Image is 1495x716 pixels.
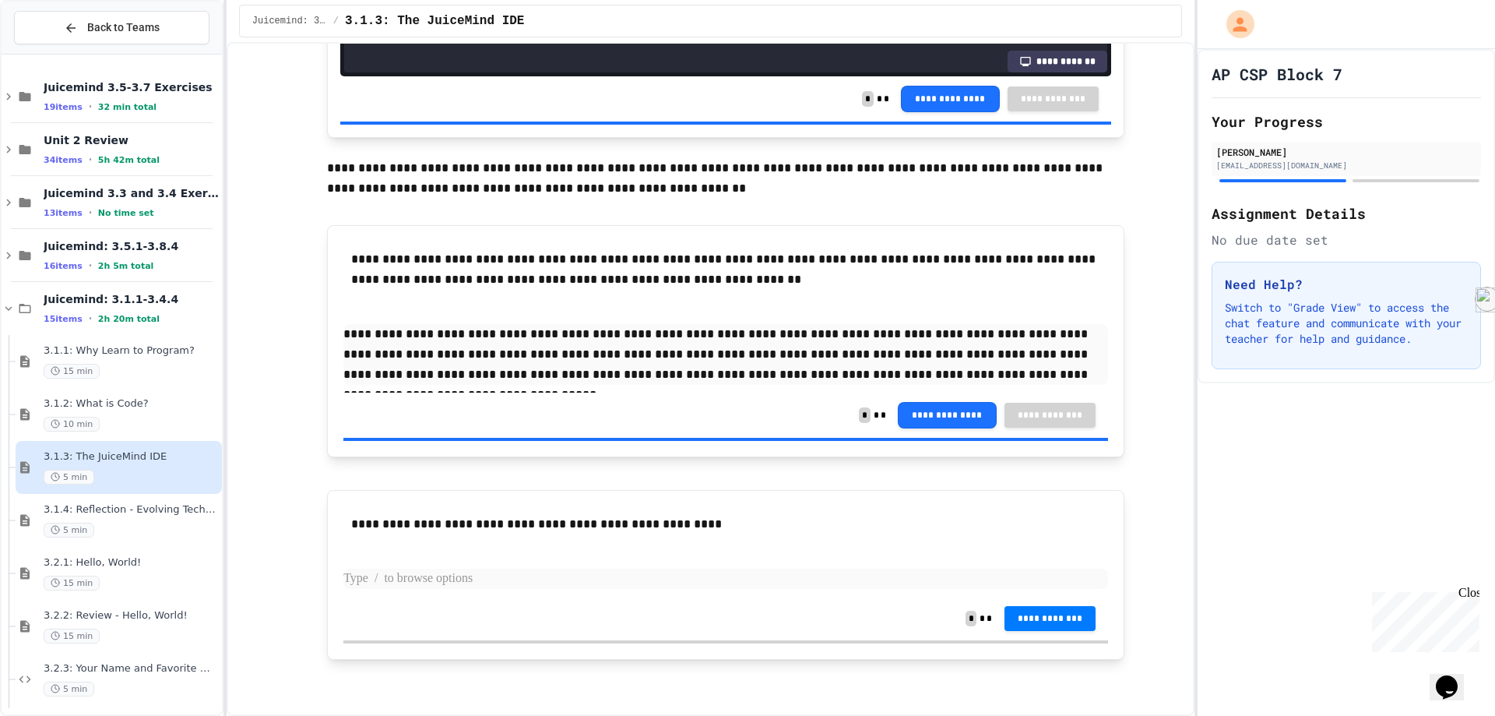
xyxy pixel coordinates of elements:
span: Juicemind: 3.5.1-3.8.4 [44,239,219,253]
span: 34 items [44,155,83,165]
span: 3.2.2: Review - Hello, World! [44,609,219,623]
span: / [333,15,339,27]
span: 19 items [44,102,83,112]
span: Back to Teams [87,19,160,36]
span: • [89,206,92,219]
span: 2h 20m total [98,314,160,324]
span: 3.1.1: Why Learn to Program? [44,344,219,358]
div: [PERSON_NAME] [1216,145,1476,159]
span: 5 min [44,523,94,538]
span: 5h 42m total [98,155,160,165]
span: 5 min [44,470,94,485]
div: Chat with us now!Close [6,6,107,99]
span: 3.1.3: The JuiceMind IDE [345,12,524,30]
span: 5 min [44,682,94,697]
span: 13 items [44,208,83,218]
span: 15 items [44,314,83,324]
span: 15 min [44,629,100,644]
h2: Assignment Details [1212,203,1481,224]
button: Back to Teams [14,11,209,44]
div: My Account [1210,6,1258,42]
span: 3.1.2: What is Code? [44,397,219,411]
span: 3.2.1: Hello, World! [44,556,219,570]
span: 2h 5m total [98,261,154,271]
span: Juicemind: 3.1.1-3.4.4 [44,292,219,306]
span: • [89,312,92,325]
div: No due date set [1212,231,1481,249]
h3: Need Help? [1225,275,1468,294]
span: Juicemind 3.3 and 3.4 Exercises [44,186,219,200]
span: 3.1.4: Reflection - Evolving Technology [44,503,219,517]
span: Unit 2 Review [44,133,219,147]
span: • [89,259,92,272]
span: No time set [98,208,154,218]
span: • [89,153,92,166]
span: 15 min [44,576,100,591]
span: 16 items [44,261,83,271]
span: Juicemind 3.5-3.7 Exercises [44,80,219,94]
span: • [89,101,92,113]
h1: AP CSP Block 7 [1212,63,1342,85]
span: 10 min [44,417,100,432]
span: Juicemind: 3.1.1-3.4.4 [252,15,327,27]
p: Switch to "Grade View" to access the chat feature and communicate with your teacher for help and ... [1225,300,1468,347]
span: 3.1.3: The JuiceMind IDE [44,450,219,464]
div: [EMAIL_ADDRESS][DOMAIN_NAME] [1216,160,1476,171]
span: 3.2.3: Your Name and Favorite Movie [44,662,219,675]
span: 15 min [44,364,100,379]
span: 32 min total [98,102,157,112]
h2: Your Progress [1212,111,1481,132]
